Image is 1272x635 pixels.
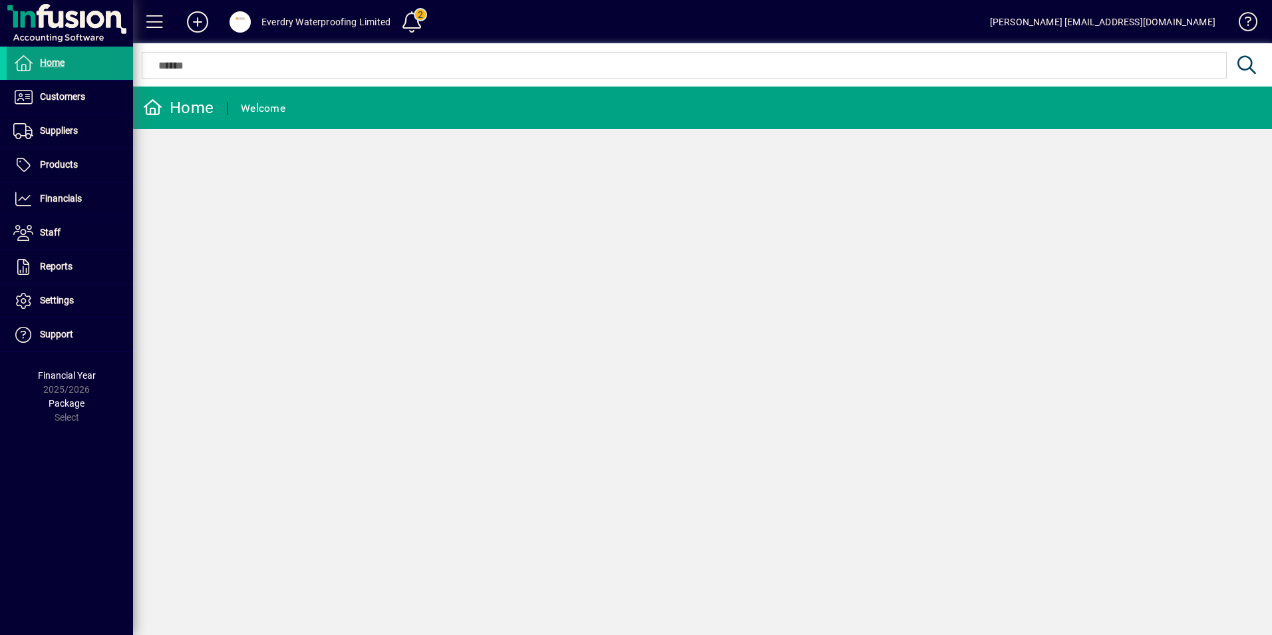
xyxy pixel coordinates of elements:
span: Financials [40,193,82,204]
span: Home [40,57,65,68]
a: Support [7,318,133,351]
a: Customers [7,81,133,114]
div: Everdry Waterproofing Limited [261,11,391,33]
span: Support [40,329,73,339]
span: Customers [40,91,85,102]
span: Financial Year [38,370,96,381]
a: Staff [7,216,133,250]
a: Products [7,148,133,182]
a: Knowledge Base [1229,3,1255,46]
div: [PERSON_NAME] [EMAIL_ADDRESS][DOMAIN_NAME] [990,11,1215,33]
a: Financials [7,182,133,216]
span: Package [49,398,84,409]
span: Suppliers [40,125,78,136]
button: Profile [219,10,261,34]
div: Home [143,97,214,118]
div: Welcome [241,98,285,119]
a: Reports [7,250,133,284]
span: Products [40,159,78,170]
a: Suppliers [7,114,133,148]
span: Settings [40,295,74,306]
span: Staff [40,227,61,238]
button: Add [176,10,219,34]
span: Reports [40,261,73,272]
a: Settings [7,284,133,317]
